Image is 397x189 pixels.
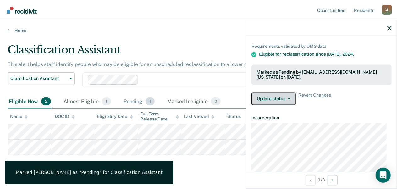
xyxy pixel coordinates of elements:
span: 1 [146,97,155,106]
div: Almost Eligible [62,95,112,109]
div: Marked Ineligible [166,95,222,109]
div: Pending [122,95,156,109]
div: Eligibility Date [97,114,133,119]
div: Requirements validated by OMS data [251,44,392,49]
dt: Incarceration [251,115,392,121]
span: 1 [102,97,111,106]
div: Status [227,114,241,119]
div: Full Term Release Date [141,111,179,122]
button: Profile dropdown button [382,5,392,15]
button: Update status [251,93,296,105]
div: Last Viewed [184,114,214,119]
div: IDOC ID [53,114,75,119]
div: Open Intercom Messenger [376,168,391,183]
button: Previous Opportunity [306,175,316,185]
span: 2024. [343,52,354,57]
div: 1 / 3 [246,172,397,188]
span: 0 [211,97,221,106]
button: Next Opportunity [328,175,338,185]
div: C L [382,5,392,15]
span: Revert Changes [298,93,331,105]
div: Marked as Pending by [EMAIL_ADDRESS][DOMAIN_NAME][US_STATE] on [DATE]. [256,69,387,80]
div: Marked [PERSON_NAME] as "Pending" for Classification Assistant [16,170,163,175]
span: Classification Assistant [10,76,67,81]
span: 2 [41,97,51,106]
img: Recidiviz [7,7,37,14]
div: Name [10,114,28,119]
div: Eligible for reclassification since [DATE], [259,52,392,57]
p: This alert helps staff identify people who may be eligible for an unscheduled reclassification to... [8,61,276,67]
div: Eligible Now [8,95,52,109]
div: Classification Assistant [8,43,365,61]
a: Home [8,28,389,33]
